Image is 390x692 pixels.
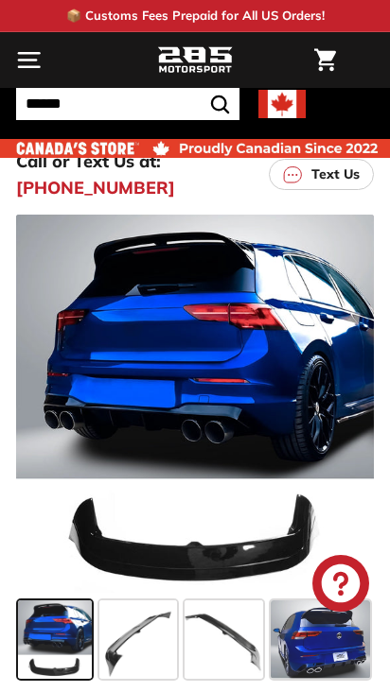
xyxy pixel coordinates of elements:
[157,44,233,77] img: Logo_285_Motorsport_areodynamics_components
[307,555,375,616] inbox-online-store-chat: Shopify online store chat
[16,175,175,200] a: [PHONE_NUMBER]
[269,159,374,190] a: Text Us
[305,33,346,87] a: Cart
[16,148,161,174] p: Call or Text Us at:
[311,164,360,184] p: Text Us
[16,88,239,120] input: Search
[66,7,325,26] p: 📦 Customs Fees Prepaid for All US Orders!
